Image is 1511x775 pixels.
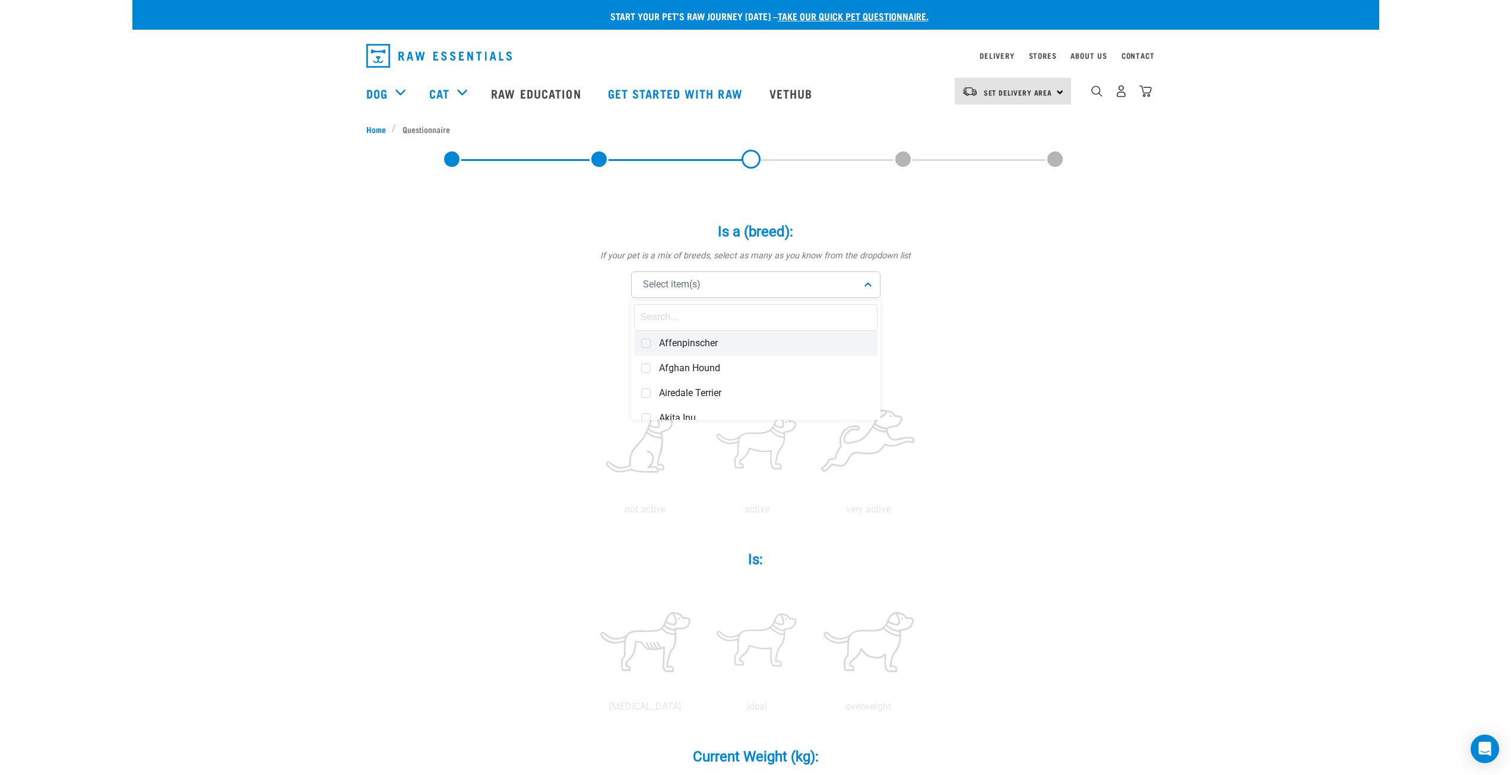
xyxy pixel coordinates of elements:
[578,359,934,372] p: How energetic and/or active is your pet?
[815,700,922,714] p: overweight
[659,337,870,349] span: Affenpinscher
[578,549,934,570] label: Is:
[659,387,870,399] span: Airedale Terrier
[1471,735,1499,763] div: Open Intercom Messenger
[578,746,934,767] label: Current Weight (kg):
[366,123,386,135] span: Home
[758,69,828,117] a: Vethub
[634,304,878,331] input: Search...
[704,502,810,517] p: active
[980,53,1014,58] a: Delivery
[659,412,870,424] span: Akita Inu
[366,44,512,68] img: Raw Essentials Logo
[578,221,934,242] label: Is a (breed):
[132,69,1379,117] nav: dropdown navigation
[1091,86,1103,97] img: home-icon-1@2x.png
[596,69,758,117] a: Get started with Raw
[1115,85,1127,97] img: user.png
[778,13,929,18] a: take our quick pet questionnaire.
[366,84,388,102] a: Dog
[815,502,922,517] p: very active
[429,84,449,102] a: Cat
[659,362,870,374] span: Afghan Hound
[578,249,934,262] p: If your pet is a mix of breeds, select as many as you know from the dropdown list
[366,123,392,135] a: Home
[984,90,1053,94] span: Set Delivery Area
[704,700,810,714] p: ideal
[592,700,699,714] p: [MEDICAL_DATA]
[141,9,1388,23] p: Start your pet’s raw journey [DATE] –
[357,39,1155,72] nav: dropdown navigation
[962,86,978,97] img: van-moving.png
[479,69,595,117] a: Raw Education
[1122,53,1155,58] a: Contact
[366,123,1145,135] nav: breadcrumbs
[1029,53,1057,58] a: Stores
[643,277,701,292] span: Select item(s)
[1070,53,1107,58] a: About Us
[1139,85,1152,97] img: home-icon@2x.png
[578,330,934,352] label: Is:
[592,502,699,517] p: not active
